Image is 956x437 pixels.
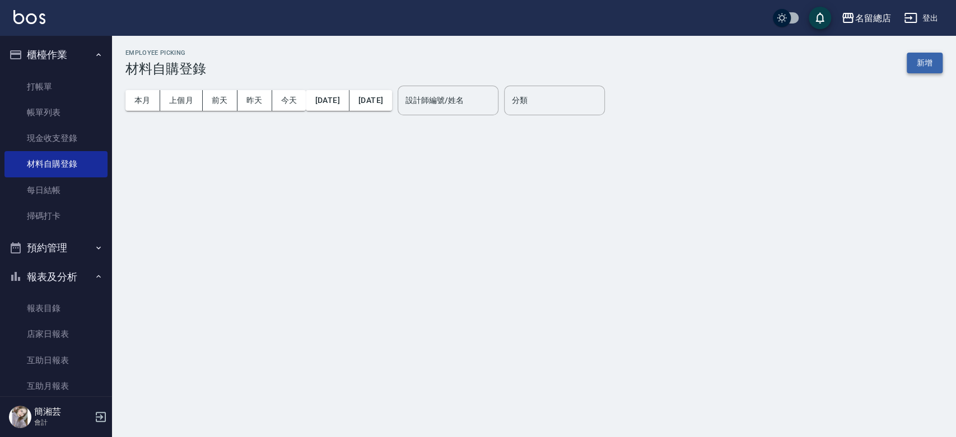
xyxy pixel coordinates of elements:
button: [DATE] [306,90,349,111]
div: 名留總店 [855,11,890,25]
a: 打帳單 [4,74,108,100]
button: 昨天 [237,90,272,111]
button: 預約管理 [4,233,108,262]
button: 名留總店 [837,7,895,30]
a: 互助月報表 [4,373,108,399]
button: 上個月 [160,90,203,111]
a: 帳單列表 [4,100,108,125]
h3: 材料自購登錄 [125,61,206,77]
a: 每日結帳 [4,177,108,203]
button: 本月 [125,90,160,111]
button: 前天 [203,90,237,111]
button: 櫃檯作業 [4,40,108,69]
a: 互助日報表 [4,347,108,373]
button: 今天 [272,90,306,111]
img: Logo [13,10,45,24]
a: 現金收支登錄 [4,125,108,151]
a: 材料自購登錄 [4,151,108,177]
p: 會計 [34,417,91,427]
h5: 簡湘芸 [34,406,91,417]
a: 新增 [907,57,943,68]
button: 登出 [899,8,943,29]
img: Person [9,406,31,428]
button: save [809,7,831,29]
a: 店家日報表 [4,321,108,347]
h2: Employee Picking [125,49,206,57]
a: 報表目錄 [4,295,108,321]
a: 掃碼打卡 [4,203,108,229]
button: 報表及分析 [4,262,108,292]
button: [DATE] [349,90,392,111]
button: 新增 [907,53,943,73]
